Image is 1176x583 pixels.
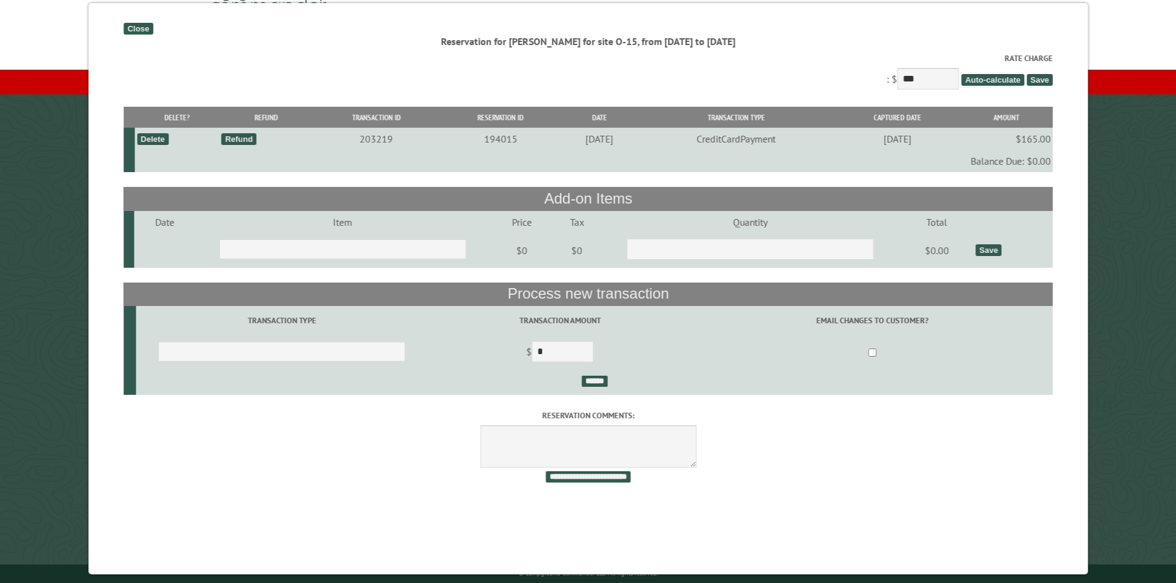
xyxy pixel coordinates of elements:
label: Reservation comments: [123,410,1053,421]
div: Close [123,23,152,35]
td: Item [194,211,491,233]
th: Process new transaction [123,283,1053,306]
small: © Campground Commander LLC. All rights reserved. [519,569,658,577]
td: $ [427,336,692,370]
span: Save [1027,74,1053,86]
td: [DATE] [561,128,636,150]
label: Transaction Amount [429,315,690,326]
td: Date [134,211,194,233]
td: CreditCardPayment [637,128,835,150]
th: Captured Date [835,107,959,128]
th: Date [561,107,636,128]
label: Email changes to customer? [694,315,1051,326]
td: $0 [491,233,553,268]
label: Transaction Type [138,315,425,326]
label: Rate Charge [123,52,1053,64]
th: Refund [219,107,312,128]
div: Save [975,244,1001,256]
td: Tax [553,211,600,233]
th: Transaction ID [312,107,440,128]
td: [DATE] [835,128,959,150]
td: Total [899,211,973,233]
td: Balance Due: $0.00 [135,150,1053,172]
div: : $ [123,52,1053,93]
th: Delete? [135,107,219,128]
td: $165.00 [959,128,1053,150]
td: 194015 [440,128,561,150]
div: Delete [136,133,168,145]
th: Amount [959,107,1053,128]
span: Auto-calculate [961,74,1024,86]
div: Reservation for [PERSON_NAME] for site O-15, from [DATE] to [DATE] [123,35,1053,48]
th: Add-on Items [123,187,1053,210]
td: $0.00 [899,233,973,268]
td: Quantity [601,211,900,233]
th: Transaction Type [637,107,835,128]
td: $0 [553,233,600,268]
td: 203219 [312,128,440,150]
th: Reservation ID [440,107,561,128]
div: Refund [221,133,256,145]
td: Price [491,211,553,233]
